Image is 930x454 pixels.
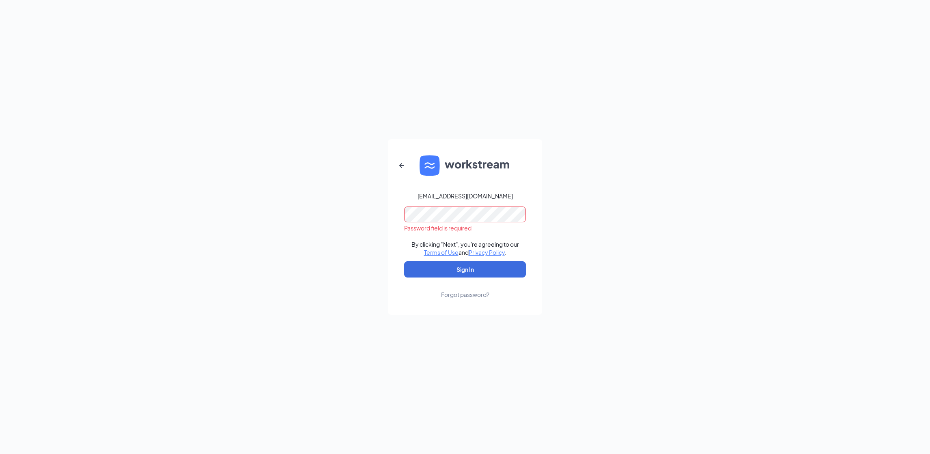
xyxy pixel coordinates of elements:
img: WS logo and Workstream text [420,155,510,176]
div: Password field is required [404,224,526,232]
div: [EMAIL_ADDRESS][DOMAIN_NAME] [418,192,513,200]
a: Privacy Policy [469,249,505,256]
a: Terms of Use [424,249,459,256]
svg: ArrowLeftNew [397,161,407,170]
div: Forgot password? [441,290,489,299]
div: By clicking "Next", you're agreeing to our and . [411,240,519,256]
a: Forgot password? [441,278,489,299]
button: Sign In [404,261,526,278]
button: ArrowLeftNew [392,156,411,175]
